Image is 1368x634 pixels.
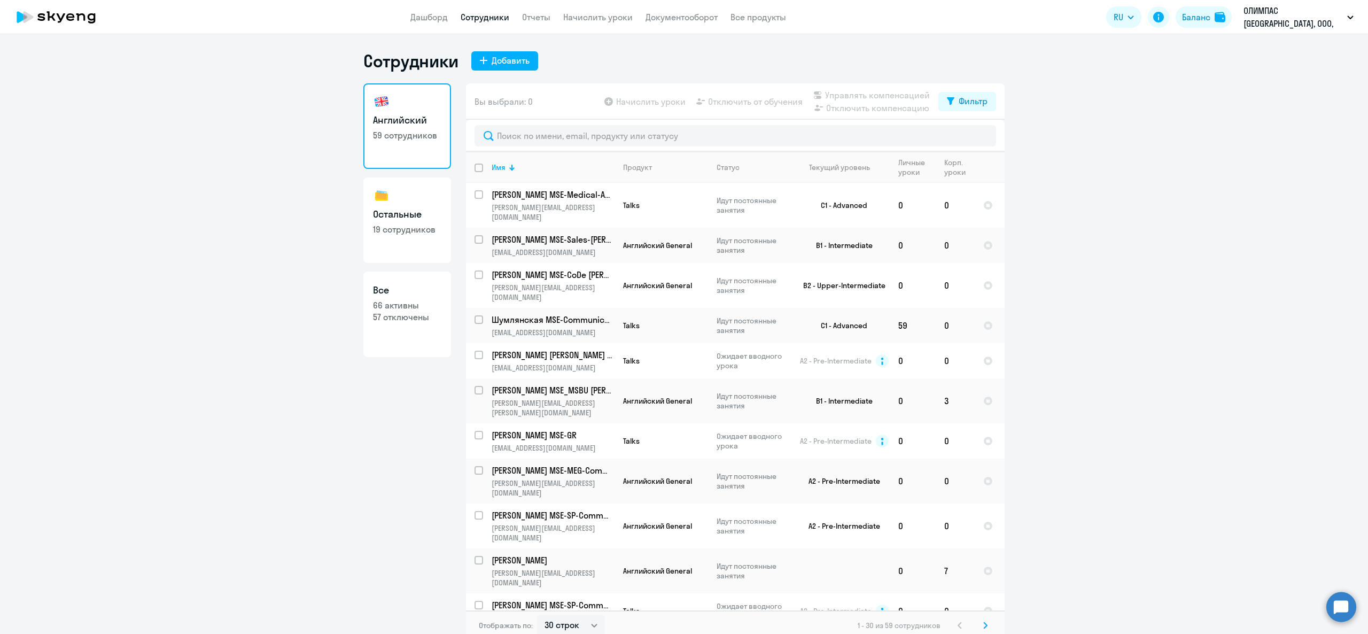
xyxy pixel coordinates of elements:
[373,299,441,311] p: 66 активны
[623,436,640,446] span: Talks
[475,125,996,146] input: Поиск по имени, email, продукту или статусу
[936,308,975,343] td: 0
[809,163,870,172] div: Текущий уровень
[492,163,614,172] div: Имя
[492,384,614,396] a: [PERSON_NAME] MSE_MSBU [PERSON_NAME]
[492,234,614,245] a: [PERSON_NAME] MSE-Sales-[PERSON_NAME]
[717,561,790,581] p: Идут постоянные занятия
[492,163,506,172] div: Имя
[936,548,975,593] td: 7
[492,189,614,200] a: [PERSON_NAME] MSE-Medical-Affairs [PERSON_NAME]
[790,263,890,308] td: B2 - Upper-Intermediate
[890,308,936,343] td: 59
[890,423,936,459] td: 0
[492,599,614,611] a: [PERSON_NAME] MSE-SP-Common
[492,465,614,476] a: [PERSON_NAME] MSE-MEG-Common [PERSON_NAME]
[790,183,890,228] td: C1 - Advanced
[890,548,936,593] td: 0
[623,476,692,486] span: Английский General
[373,113,441,127] h3: Английский
[492,599,612,611] p: [PERSON_NAME] MSE-SP-Common
[890,183,936,228] td: 0
[492,465,612,476] p: [PERSON_NAME] MSE-MEG-Common [PERSON_NAME]
[492,568,614,587] p: [PERSON_NAME][EMAIL_ADDRESS][DOMAIN_NAME]
[1176,6,1232,28] button: Балансbalance
[492,269,614,281] a: [PERSON_NAME] MSE-CoDe [PERSON_NAME]
[363,272,451,357] a: Все66 активны57 отключены
[492,429,612,441] p: [PERSON_NAME] MSE-GR
[373,311,441,323] p: 57 отключены
[717,351,790,370] p: Ожидает вводного урока
[492,234,612,245] p: [PERSON_NAME] MSE-Sales-[PERSON_NAME]
[646,12,718,22] a: Документооборот
[492,554,612,566] p: [PERSON_NAME]
[717,316,790,335] p: Идут постоянные занятия
[492,523,614,543] p: [PERSON_NAME][EMAIL_ADDRESS][DOMAIN_NAME]
[363,83,451,169] a: Английский59 сотрудников
[479,621,533,630] span: Отображать по:
[492,203,614,222] p: [PERSON_NAME][EMAIL_ADDRESS][DOMAIN_NAME]
[790,308,890,343] td: C1 - Advanced
[1114,11,1123,24] span: RU
[936,423,975,459] td: 0
[1182,11,1210,24] div: Баланс
[623,356,640,366] span: Talks
[492,349,614,361] a: [PERSON_NAME] [PERSON_NAME] MSE-GI-ET
[890,459,936,504] td: 0
[492,54,530,67] div: Добавить
[461,12,509,22] a: Сотрудники
[936,263,975,308] td: 0
[717,516,790,536] p: Идут постоянные занятия
[730,12,786,22] a: Все продукты
[492,398,614,417] p: [PERSON_NAME][EMAIL_ADDRESS][PERSON_NAME][DOMAIN_NAME]
[936,183,975,228] td: 0
[944,158,974,177] div: Корп. уроки
[890,378,936,423] td: 0
[800,436,872,446] span: A2 - Pre-Intermediate
[890,263,936,308] td: 0
[492,509,614,521] a: [PERSON_NAME] MSE-SP-Common Владимир
[623,321,640,330] span: Talks
[1106,6,1141,28] button: RU
[373,187,390,204] img: others
[522,12,550,22] a: Отчеты
[799,163,889,172] div: Текущий уровень
[373,283,441,297] h3: Все
[492,429,614,441] a: [PERSON_NAME] MSE-GR
[890,593,936,629] td: 0
[790,378,890,423] td: B1 - Intermediate
[492,269,612,281] p: [PERSON_NAME] MSE-CoDe [PERSON_NAME]
[898,158,935,177] div: Личные уроки
[363,177,451,263] a: Остальные19 сотрудников
[492,384,612,396] p: [PERSON_NAME] MSE_MSBU [PERSON_NAME]
[410,12,448,22] a: Дашборд
[492,554,614,566] a: [PERSON_NAME]
[800,606,872,616] span: A2 - Pre-Intermediate
[790,228,890,263] td: B1 - Intermediate
[1238,4,1359,30] button: ОЛИМПАС [GEOGRAPHIC_DATA], ООО, Основной МСК
[492,314,612,326] p: Шумлянская MSE-Communication [PERSON_NAME]
[890,228,936,263] td: 0
[623,606,640,616] span: Talks
[623,163,652,172] div: Продукт
[373,129,441,141] p: 59 сотрудников
[717,163,740,172] div: Статус
[938,92,996,111] button: Фильтр
[492,283,614,302] p: [PERSON_NAME][EMAIL_ADDRESS][DOMAIN_NAME]
[717,391,790,411] p: Идут постоянные занятия
[492,328,614,337] p: [EMAIL_ADDRESS][DOMAIN_NAME]
[492,509,612,521] p: [PERSON_NAME] MSE-SP-Common Владимир
[373,223,441,235] p: 19 сотрудников
[471,51,538,71] button: Добавить
[623,521,692,531] span: Английский General
[936,378,975,423] td: 3
[492,363,614,373] p: [EMAIL_ADDRESS][DOMAIN_NAME]
[363,50,458,72] h1: Сотрудники
[492,248,614,257] p: [EMAIL_ADDRESS][DOMAIN_NAME]
[1215,12,1225,22] img: balance
[858,621,941,630] span: 1 - 30 из 59 сотрудников
[492,478,614,498] p: [PERSON_NAME][EMAIL_ADDRESS][DOMAIN_NAME]
[936,459,975,504] td: 0
[717,431,790,451] p: Ожидает вводного урока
